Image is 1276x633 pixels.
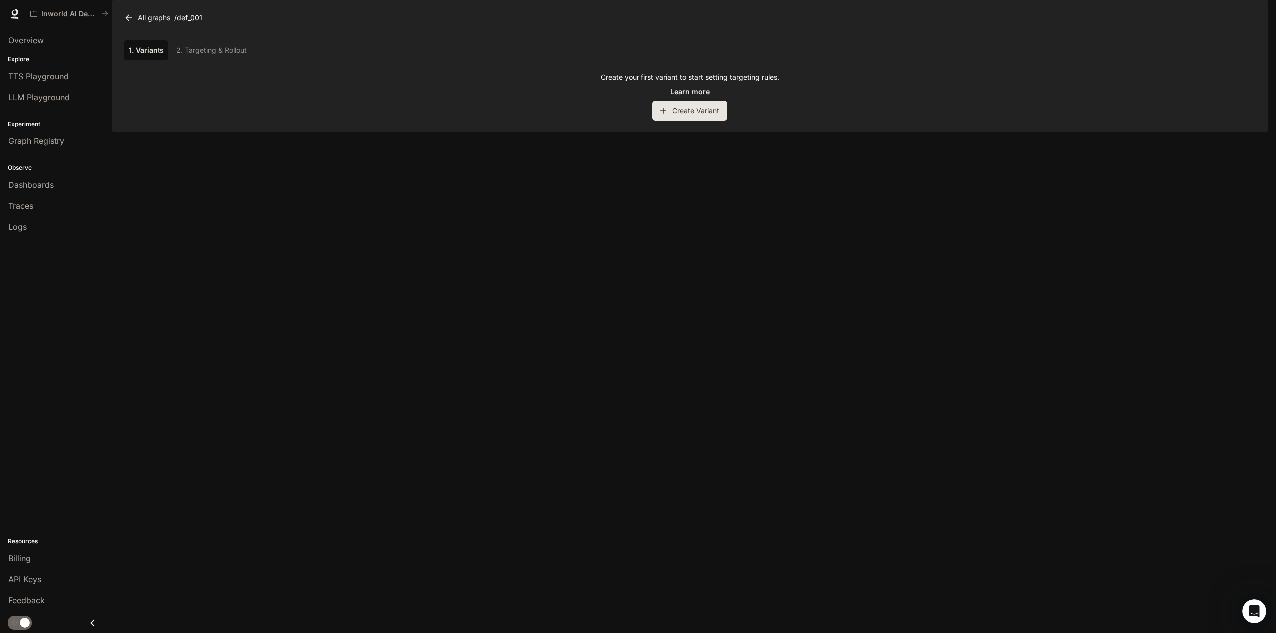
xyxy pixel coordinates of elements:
[652,101,727,121] button: Create Variant
[41,10,97,18] p: Inworld AI Demos
[124,40,1256,60] div: lab API tabs example
[124,40,168,60] a: 1. Variants
[174,13,202,23] p: / def_001
[670,86,710,97] a: Learn more
[601,72,779,82] p: Create your first variant to start setting targeting rules.
[1242,599,1266,623] iframe: Intercom live chat
[26,4,113,24] button: All workspaces
[122,8,174,28] a: All graphs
